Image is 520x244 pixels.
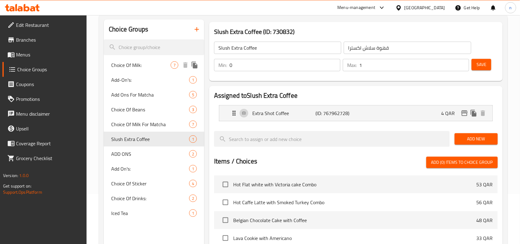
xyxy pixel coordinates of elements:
div: Iced Tea1 [104,206,204,221]
span: Add-On's: [111,76,189,84]
button: Save [472,59,491,70]
a: Upsell [2,121,87,136]
button: duplicate [469,109,478,118]
a: Menu disclaimer [2,106,87,121]
span: 7 [171,62,178,68]
span: n [510,4,512,11]
div: Slush Extra Coffee1 [104,132,204,147]
span: Version: [3,172,18,180]
span: Coverage Report [16,140,82,147]
button: duplicate [190,60,199,70]
div: Add-On's:1 [104,72,204,87]
div: ADD ONS2 [104,147,204,161]
span: 1 [189,166,197,172]
button: Add New [455,133,498,145]
span: Promotions [16,95,82,103]
span: 2 [189,151,197,157]
input: search [104,39,204,55]
a: Promotions [2,92,87,106]
div: Choice Of Beans3 [104,102,204,117]
span: Add On's: [111,165,189,172]
a: Grocery Checklist [2,151,87,166]
button: edit [460,109,469,118]
span: Slush Extra Coffee [111,135,189,143]
div: Choice Of Drinks:2 [104,191,204,206]
p: (ID: 767962728) [315,110,358,117]
span: 3 [189,107,197,113]
span: 4 [189,181,197,187]
span: Coupons [16,81,82,88]
span: 1 [189,210,197,216]
a: Coupons [2,77,87,92]
h3: Slush Extra Coffee (ID: 730832) [214,27,498,37]
p: Min: [218,61,227,69]
span: 1 [189,136,197,142]
span: 7 [189,122,197,127]
div: Choices [189,209,197,217]
span: 5 [189,92,197,98]
button: Add (0) items to choice group [426,157,498,168]
span: 2 [189,196,197,201]
h2: Assigned to Slush Extra Coffee [214,91,498,100]
span: Lava Cookie with Americano [233,234,477,242]
span: Choice Of Milk: [111,61,171,69]
span: Choice Groups [17,66,82,73]
button: delete [181,60,190,70]
div: [GEOGRAPHIC_DATA] [404,4,445,11]
span: Add (0) items to choice group [431,159,493,166]
h2: Items / Choices [214,157,257,166]
span: Select choice [219,196,232,209]
span: Hot Caffe Latte with Smoked Turkey Combo [233,199,477,206]
div: Expand [219,105,493,121]
div: Choices [189,76,197,84]
a: Menus [2,47,87,62]
span: Upsell [16,125,82,132]
button: delete [478,109,488,118]
div: Choices [171,61,178,69]
div: Menu-management [338,4,376,11]
span: Save [477,61,486,68]
div: Add On's:1 [104,161,204,176]
h2: Choice Groups [109,25,148,34]
input: search [214,131,450,147]
p: 33 QAR [477,234,493,242]
p: 48 QAR [477,217,493,224]
span: Add Ons For Matcha [111,91,189,98]
div: Choices [189,106,197,113]
span: Choice Of Beans [111,106,189,113]
span: Edit Restaurant [16,21,82,29]
li: Expand [214,103,498,124]
div: Choice Of Milk For Matcha7 [104,117,204,132]
span: Menu disclaimer [16,110,82,118]
span: Choice Of Sticker [111,180,189,187]
span: Select choice [219,214,232,227]
a: Edit Restaurant [2,18,87,32]
a: Branches [2,32,87,47]
p: 53 QAR [477,181,493,188]
div: Choice Of Sticker4 [104,176,204,191]
span: Choice Of Milk For Matcha [111,121,189,128]
p: Max: [347,61,357,69]
span: Choice Of Drinks: [111,195,189,202]
p: 56 QAR [477,199,493,206]
span: Iced Tea [111,209,189,217]
div: Choices [189,91,197,98]
span: Branches [16,36,82,43]
div: Choices [189,150,197,158]
span: Get support on: [3,182,31,190]
span: Select choice [219,178,232,191]
span: Hot Flat white with Victoria cake Combo [233,181,477,188]
span: Belgian Chocolate Cake with Coffee [233,217,477,224]
span: 1.0.0 [19,172,29,180]
a: Support.OpsPlatform [3,188,42,196]
span: Menus [16,51,82,58]
span: Grocery Checklist [16,155,82,162]
span: ADD ONS [111,150,189,158]
p: 4 QAR [441,110,460,117]
a: Choice Groups [2,62,87,77]
a: Coverage Report [2,136,87,151]
div: Add Ons For Matcha5 [104,87,204,102]
p: Extra Shot Coffee [252,110,315,117]
div: Choices [189,180,197,187]
span: Add New [460,135,493,143]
